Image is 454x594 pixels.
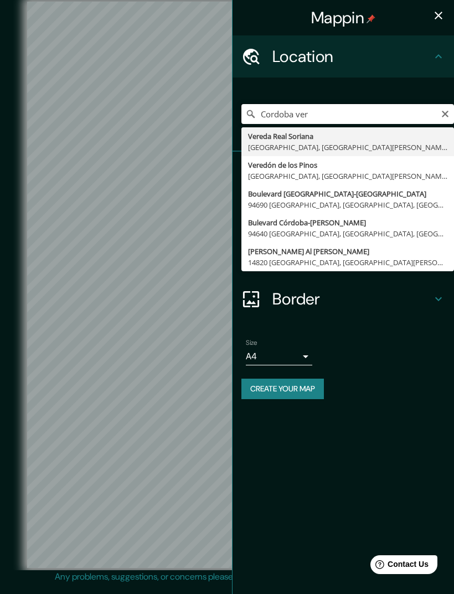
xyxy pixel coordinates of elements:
canvas: Map [27,2,427,568]
div: [PERSON_NAME] Al [PERSON_NAME] [248,246,447,257]
h4: Border [272,289,432,309]
div: 94690 [GEOGRAPHIC_DATA], [GEOGRAPHIC_DATA], [GEOGRAPHIC_DATA] [248,199,447,210]
div: 14820 [GEOGRAPHIC_DATA], [GEOGRAPHIC_DATA][PERSON_NAME], [GEOGRAPHIC_DATA] [248,257,447,268]
div: Boulevard [GEOGRAPHIC_DATA]-[GEOGRAPHIC_DATA] [248,188,447,199]
div: Layout [233,236,454,278]
div: Pins [233,152,454,194]
p: Any problems, suggestions, or concerns please email . [55,570,395,583]
div: 94640 [GEOGRAPHIC_DATA], [GEOGRAPHIC_DATA], [GEOGRAPHIC_DATA] [248,228,447,239]
div: Location [233,35,454,78]
label: Size [246,338,257,348]
h4: Mappin [311,8,375,28]
iframe: Help widget launcher [355,551,442,582]
div: A4 [246,348,312,365]
h4: Location [272,47,432,66]
div: [GEOGRAPHIC_DATA], [GEOGRAPHIC_DATA][PERSON_NAME], [GEOGRAPHIC_DATA] [248,142,447,153]
div: [GEOGRAPHIC_DATA], [GEOGRAPHIC_DATA][PERSON_NAME], [GEOGRAPHIC_DATA] [248,171,447,182]
button: Clear [441,108,450,118]
div: Veredón de los Pinos [248,159,447,171]
img: pin-icon.png [367,14,375,23]
input: Pick your city or area [241,104,454,124]
div: Style [233,194,454,236]
button: Create your map [241,379,324,399]
div: Bulevard Córdoba-[PERSON_NAME] [248,217,447,228]
div: Vereda Real Soriana [248,131,447,142]
div: Border [233,278,454,320]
